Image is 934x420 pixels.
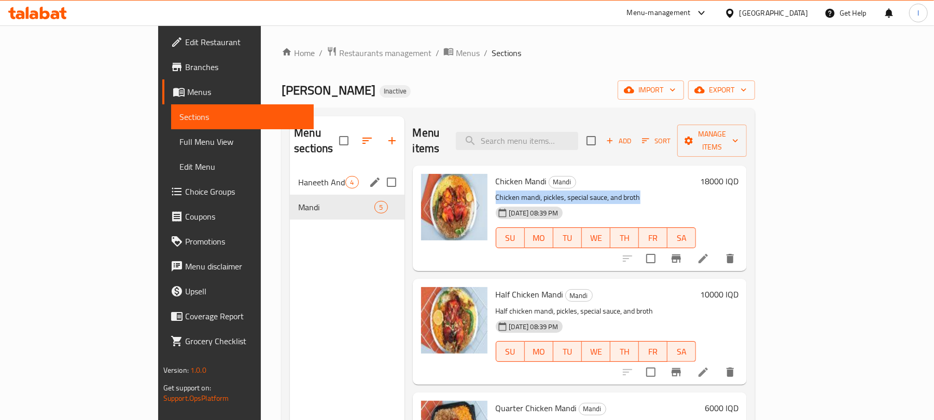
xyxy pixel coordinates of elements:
[443,46,480,60] a: Menus
[525,227,553,248] button: MO
[162,179,314,204] a: Choice Groups
[162,229,314,254] a: Promotions
[171,129,314,154] a: Full Menu View
[640,248,662,269] span: Select to update
[672,344,692,359] span: SA
[290,166,404,224] nav: Menu sections
[185,260,306,273] span: Menu disclaimer
[185,335,306,347] span: Grocery Checklist
[586,344,606,359] span: WE
[582,227,610,248] button: WE
[163,391,229,405] a: Support.OpsPlatform
[163,381,211,395] span: Get support on:
[672,231,692,246] span: SA
[496,305,696,318] p: Half chicken mandi, pickles, special sauce, and broth
[553,341,582,362] button: TU
[639,227,667,248] button: FR
[179,136,306,148] span: Full Menu View
[626,84,676,97] span: import
[190,363,206,377] span: 1.0.0
[374,201,387,213] div: items
[580,130,602,152] span: Select section
[602,133,635,149] button: Add
[615,231,635,246] span: TH
[162,304,314,329] a: Coverage Report
[705,401,738,415] h6: 6000 IQD
[718,246,743,271] button: delete
[664,360,689,385] button: Branch-specific-item
[917,7,919,19] span: l
[566,290,592,302] span: Mandi
[185,285,306,297] span: Upsell
[718,360,743,385] button: delete
[162,279,314,304] a: Upsell
[290,195,404,220] div: Mandi5
[565,289,593,302] div: Mandi
[686,128,738,154] span: Manage items
[185,185,306,198] span: Choice Groups
[696,84,747,97] span: export
[421,174,487,240] img: Chicken Mandi
[282,46,755,60] nav: breadcrumb
[298,176,345,188] span: Haneeth And Kabsa
[436,47,439,59] li: /
[456,47,480,59] span: Menus
[557,231,578,246] span: TU
[618,80,684,100] button: import
[643,231,663,246] span: FR
[553,227,582,248] button: TU
[185,210,306,223] span: Coupons
[496,191,696,204] p: Chicken mandi, pickles, special sauce, and broth
[380,87,411,96] span: Inactive
[492,47,521,59] span: Sections
[185,61,306,73] span: Branches
[605,135,633,147] span: Add
[677,125,747,157] button: Manage items
[367,174,383,190] button: edit
[529,344,549,359] span: MO
[163,363,189,377] span: Version:
[688,80,755,100] button: export
[579,403,606,415] div: Mandi
[700,287,738,302] h6: 10000 IQD
[162,30,314,55] a: Edit Restaurant
[339,47,431,59] span: Restaurants management
[639,341,667,362] button: FR
[294,125,339,156] h2: Menu sections
[162,204,314,229] a: Coupons
[505,208,563,218] span: [DATE] 08:39 PM
[697,366,709,378] a: Edit menu item
[697,252,709,265] a: Edit menu item
[162,329,314,354] a: Grocery Checklist
[179,160,306,173] span: Edit Menu
[635,133,677,149] span: Sort items
[586,231,606,246] span: WE
[355,128,380,153] span: Sort sections
[700,174,738,188] h6: 18000 IQD
[413,125,444,156] h2: Menu items
[740,7,808,19] div: [GEOGRAPHIC_DATA]
[579,403,606,415] span: Mandi
[610,341,639,362] button: TH
[500,344,521,359] span: SU
[162,55,314,79] a: Branches
[582,341,610,362] button: WE
[496,400,577,416] span: Quarter Chicken Mandi
[375,202,387,212] span: 5
[171,154,314,179] a: Edit Menu
[602,133,635,149] span: Add item
[185,36,306,48] span: Edit Restaurant
[496,287,563,302] span: Half Chicken Mandi
[639,133,673,149] button: Sort
[162,254,314,279] a: Menu disclaimer
[627,7,691,19] div: Menu-management
[319,47,323,59] li: /
[496,341,525,362] button: SU
[298,201,374,213] span: Mandi
[171,104,314,129] a: Sections
[327,46,431,60] a: Restaurants management
[187,86,306,98] span: Menus
[664,246,689,271] button: Branch-specific-item
[346,178,358,187] span: 4
[640,361,662,383] span: Select to update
